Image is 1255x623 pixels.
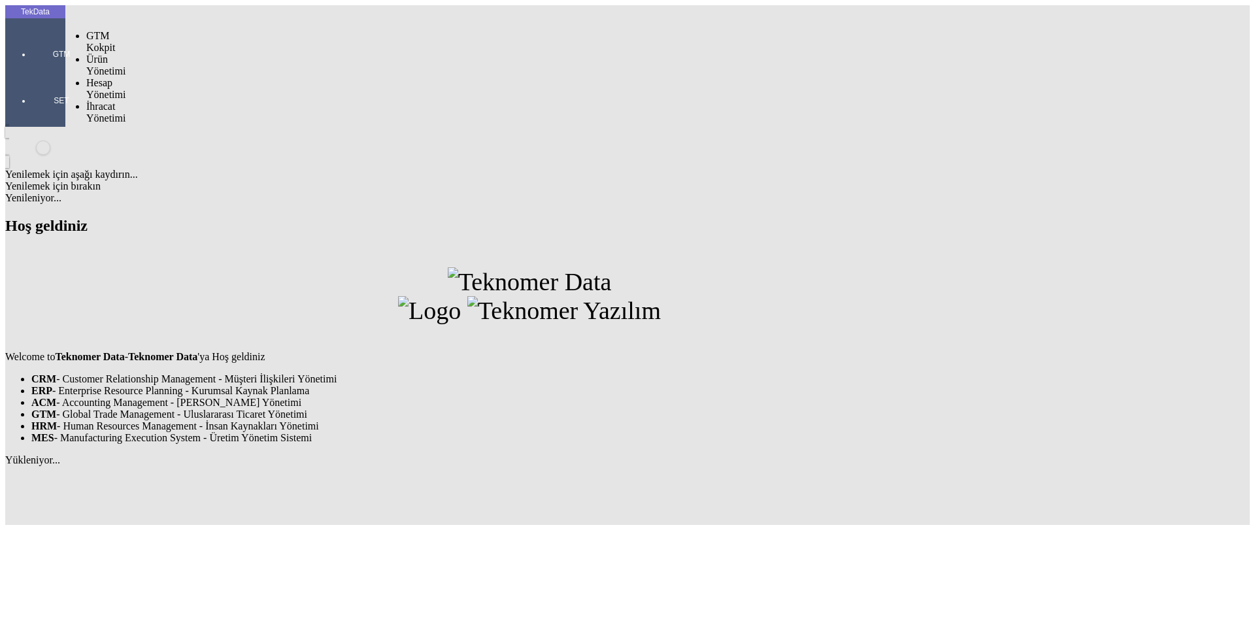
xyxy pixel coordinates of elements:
[31,373,1054,385] li: - Customer Relationship Management - Müşteri İlişkileri Yönetimi
[448,267,612,296] img: Teknomer Data
[5,351,1054,363] p: Welcome to - 'ya Hoş geldiniz
[55,351,124,362] strong: Teknomer Data
[31,397,1054,409] li: - Accounting Management - [PERSON_NAME] Yönetimi
[31,385,1054,397] li: - Enterprise Resource Planning - Kurumsal Kaynak Planlama
[42,95,81,106] span: SET
[86,54,125,76] span: Ürün Yönetimi
[31,409,1054,420] li: - Global Trade Management - Uluslararası Ticaret Yönetimi
[31,385,52,396] strong: ERP
[31,397,56,408] strong: ACM
[31,373,56,384] strong: CRM
[467,296,661,325] img: Teknomer Yazılım
[128,351,197,362] strong: Teknomer Data
[31,432,1054,444] li: - Manufacturing Execution System - Üretim Yönetim Sistemi
[398,296,461,325] img: Logo
[86,30,115,53] span: GTM Kokpit
[5,454,1054,466] div: Yükleniyor...
[31,432,54,443] strong: MES
[5,169,1054,180] div: Yenilemek için aşağı kaydırın...
[5,217,1054,235] h2: Hoş geldiniz
[86,101,125,124] span: İhracat Yönetimi
[31,409,56,420] strong: GTM
[31,420,1054,432] li: - Human Resources Management - İnsan Kaynakları Yönetimi
[5,180,1054,192] div: Yenilemek için bırakın
[31,420,57,431] strong: HRM
[5,7,65,17] div: TekData
[86,77,125,100] span: Hesap Yönetimi
[5,192,1054,204] div: Yenileniyor...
